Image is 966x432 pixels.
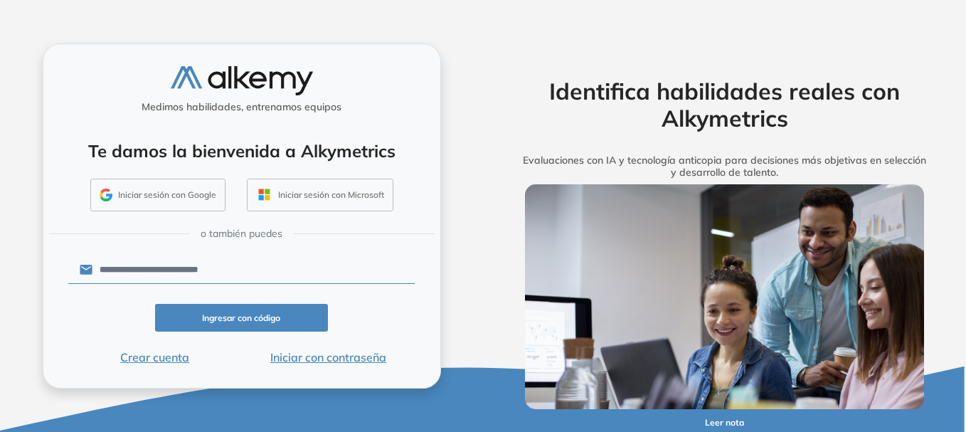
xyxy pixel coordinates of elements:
iframe: Chat Widget [710,267,966,432]
button: Iniciar con contraseña [241,349,415,366]
div: Widget de chat [710,267,966,432]
img: GMAIL_ICON [100,189,112,201]
img: logo-alkemy [171,66,313,95]
button: Iniciar sesión con Google [90,179,225,211]
h2: Identifica habilidades reales con Alkymetrics [503,78,947,132]
button: Crear cuenta [68,349,242,366]
span: o también puedes [201,226,282,241]
img: img-more-info [525,184,925,409]
h5: Evaluaciones con IA y tecnología anticopia para decisiones más objetivas en selección y desarroll... [503,154,947,179]
img: OUTLOOK_ICON [256,186,272,203]
button: Iniciar sesión con Microsoft [247,179,393,211]
h5: Medimos habilidades, entrenamos equipos [49,101,435,113]
button: Ingresar con código [155,304,329,332]
h4: Te damos la bienvenida a Alkymetrics [62,141,422,162]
